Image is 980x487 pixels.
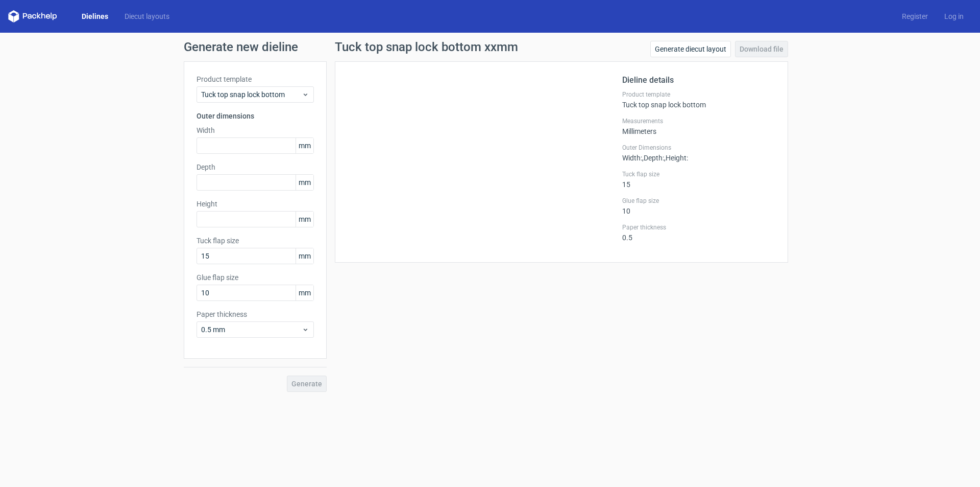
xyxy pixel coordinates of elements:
a: Log in [936,11,972,21]
span: mm [296,175,313,190]
span: Width : [622,154,642,162]
span: , Height : [664,154,688,162]
h3: Outer dimensions [197,111,314,121]
div: 15 [622,170,775,189]
label: Product template [622,90,775,99]
label: Product template [197,74,314,84]
h1: Generate new dieline [184,41,796,53]
label: Glue flap size [622,197,775,205]
label: Measurements [622,117,775,125]
label: Height [197,199,314,209]
label: Paper thickness [622,223,775,231]
span: mm [296,285,313,300]
div: Millimeters [622,117,775,135]
label: Tuck flap size [197,236,314,246]
a: Generate diecut layout [650,41,731,57]
span: mm [296,248,313,264]
span: mm [296,138,313,153]
label: Outer Dimensions [622,144,775,152]
label: Paper thickness [197,309,314,319]
span: mm [296,212,313,227]
label: Tuck flap size [622,170,775,178]
h1: Tuck top snap lock bottom xxmm [335,41,518,53]
label: Width [197,125,314,135]
a: Register [894,11,936,21]
label: Glue flap size [197,272,314,283]
div: 0.5 [622,223,775,242]
span: Tuck top snap lock bottom [201,89,302,100]
span: 0.5 mm [201,324,302,335]
div: 10 [622,197,775,215]
span: , Depth : [642,154,664,162]
label: Depth [197,162,314,172]
h2: Dieline details [622,74,775,86]
a: Diecut layouts [116,11,178,21]
a: Dielines [73,11,116,21]
div: Tuck top snap lock bottom [622,90,775,109]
